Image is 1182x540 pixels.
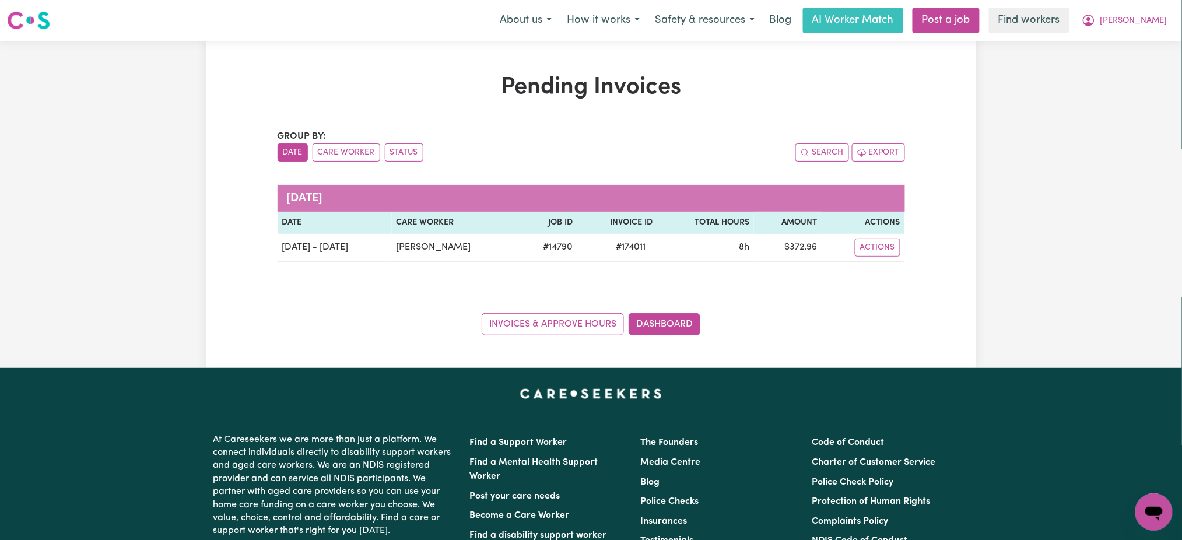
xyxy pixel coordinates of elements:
th: Date [278,212,392,234]
button: sort invoices by paid status [385,143,423,162]
a: Post your care needs [470,492,560,501]
button: About us [492,8,559,33]
th: Amount [754,212,822,234]
span: 8 hours [739,243,749,252]
span: Group by: [278,132,327,141]
a: Find a Mental Health Support Worker [470,458,598,481]
a: Careseekers logo [7,7,50,34]
a: Become a Care Worker [470,511,570,520]
a: Protection of Human Rights [812,497,930,506]
th: Care Worker [392,212,518,234]
span: [PERSON_NAME] [1100,15,1167,27]
button: sort invoices by date [278,143,308,162]
a: Blog [762,8,798,33]
a: Find workers [989,8,1069,33]
button: sort invoices by care worker [313,143,380,162]
button: Search [795,143,849,162]
a: Find a Support Worker [470,438,567,447]
img: Careseekers logo [7,10,50,31]
a: Post a job [913,8,980,33]
td: [PERSON_NAME] [392,234,518,262]
button: Safety & resources [647,8,762,33]
a: Media Centre [641,458,701,467]
a: Police Checks [641,497,699,506]
a: Complaints Policy [812,517,888,526]
td: # 14790 [518,234,577,262]
caption: [DATE] [278,185,905,212]
a: Charter of Customer Service [812,458,935,467]
th: Actions [822,212,905,234]
a: Insurances [641,517,688,526]
td: [DATE] - [DATE] [278,234,392,262]
td: $ 372.96 [754,234,822,262]
iframe: Button to launch messaging window [1135,493,1173,531]
button: Export [852,143,905,162]
a: Code of Conduct [812,438,884,447]
a: The Founders [641,438,699,447]
a: Blog [641,478,660,487]
span: # 174011 [609,240,653,254]
th: Invoice ID [577,212,657,234]
button: My Account [1074,8,1175,33]
a: Invoices & Approve Hours [482,313,624,335]
button: How it works [559,8,647,33]
a: Dashboard [629,313,700,335]
h1: Pending Invoices [278,73,905,101]
button: Actions [855,239,900,257]
a: Police Check Policy [812,478,893,487]
a: AI Worker Match [803,8,903,33]
th: Job ID [518,212,577,234]
a: Careseekers home page [520,389,662,398]
a: Find a disability support worker [470,531,607,540]
th: Total Hours [657,212,754,234]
